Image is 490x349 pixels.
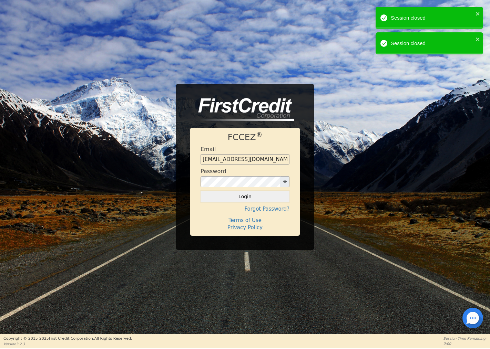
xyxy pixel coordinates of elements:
[94,336,132,341] span: All Rights Reserved.
[476,10,480,18] button: close
[391,14,473,22] div: Session closed
[476,35,480,43] button: close
[201,146,216,152] h4: Email
[391,40,473,47] div: Session closed
[201,224,289,231] h4: Privacy Policy
[201,206,289,212] h4: Forgot Password?
[201,132,289,142] h1: FCCEZ
[190,98,294,121] img: logo-CMu_cnol.png
[201,176,280,187] input: password
[201,191,289,202] button: Login
[201,217,289,223] h4: Terms of Use
[201,154,289,165] input: Enter email
[443,336,487,341] p: Session Time Remaining:
[256,131,263,138] sup: ®
[443,341,487,346] p: 0:00
[3,341,132,347] p: Version 3.2.3
[201,168,226,174] h4: Password
[3,336,132,342] p: Copyright © 2015- 2025 First Credit Corporation.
